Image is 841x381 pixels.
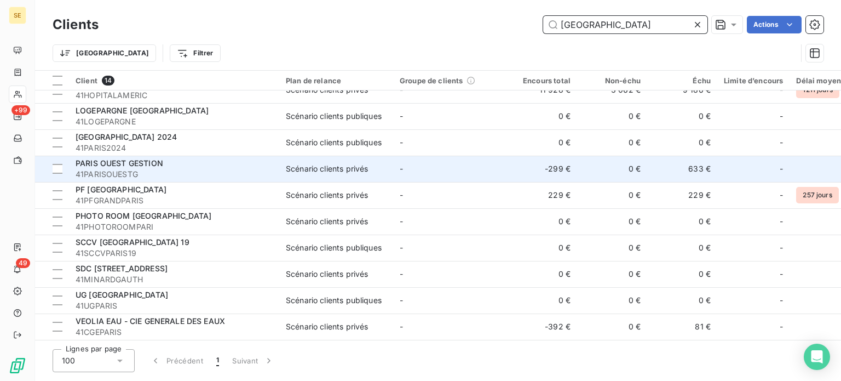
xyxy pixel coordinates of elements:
span: Groupe de clients [400,76,463,85]
input: Rechercher [543,16,707,33]
button: Précédent [143,349,210,372]
div: Open Intercom Messenger [804,344,830,370]
div: Échu [654,76,711,85]
span: VEOLIA EAU - CIE GENERALE DES EAUX [76,316,225,326]
span: - [780,321,783,332]
td: 0 € [647,261,717,287]
td: 0 € [647,287,717,314]
span: [GEOGRAPHIC_DATA] 2024 [76,132,177,141]
td: 81 € [647,314,717,340]
span: - [400,138,403,147]
span: 14 [102,76,114,86]
div: SE [9,7,26,24]
button: Suivant [226,349,281,372]
td: 0 € [577,182,647,208]
span: 41HOPITALAMERIC [76,90,273,101]
button: Filtrer [170,44,220,62]
h3: Clients [53,15,99,35]
button: [GEOGRAPHIC_DATA] [53,44,156,62]
td: 0 € [577,129,647,156]
td: 0 € [577,314,647,340]
td: 229 € [647,182,717,208]
td: 0 € [507,261,577,287]
span: 100 [62,355,75,366]
div: Scénario clients publiques [286,111,382,122]
td: 0 € [507,208,577,235]
span: - [400,190,403,200]
span: - [400,111,403,121]
button: 1 [210,349,226,372]
td: 0 € [507,235,577,261]
span: - [400,164,403,173]
td: 0 € [507,129,577,156]
td: 0 € [647,235,717,261]
td: 229 € [507,182,577,208]
img: Logo LeanPay [9,357,26,374]
span: - [780,216,783,227]
td: 0 € [507,287,577,314]
div: Scénario clients publiques [286,295,382,306]
span: - [780,269,783,280]
td: 0 € [577,208,647,235]
span: +99 [11,105,30,115]
span: - [780,137,783,148]
span: 49 [16,258,30,268]
span: - [400,269,403,278]
div: Scénario clients privés [286,269,368,280]
span: - [780,295,783,306]
span: LOGEPARGNE [GEOGRAPHIC_DATA] [76,106,209,115]
td: 0 € [647,129,717,156]
span: Client [76,76,97,85]
span: 41PFGRANDPARIS [76,195,273,206]
span: SDC [STREET_ADDRESS] [76,264,168,273]
span: PHOTO ROOM [GEOGRAPHIC_DATA] [76,211,211,220]
span: - [400,295,403,305]
td: 0 € [647,103,717,129]
span: - [400,322,403,331]
span: UG [GEOGRAPHIC_DATA] [76,290,168,299]
div: Scénario clients publiques [286,242,382,253]
span: - [780,111,783,122]
span: 41SCCVPARIS19 [76,248,273,259]
td: 0 € [577,156,647,182]
span: - [400,217,403,226]
td: -392 € [507,314,577,340]
td: 0 € [577,235,647,261]
div: Scénario clients privés [286,321,368,332]
span: - [780,163,783,174]
span: 41PARISOUESTG [76,169,273,180]
div: Scénario clients publiques [286,137,382,148]
span: - [400,243,403,252]
span: - [780,190,783,201]
td: 0 € [577,103,647,129]
span: 41UGPARIS [76,300,273,311]
span: 41MINARDGAUTH [76,274,273,285]
span: SCCV [GEOGRAPHIC_DATA] 19 [76,237,189,247]
span: - [780,242,783,253]
span: 257 jours [796,187,838,203]
div: Scénario clients privés [286,163,368,174]
td: 0 € [507,103,577,129]
button: Actions [747,16,802,33]
div: Scénario clients privés [286,216,368,227]
td: -299 € [507,156,577,182]
span: PARIS OUEST GESTION [76,158,163,168]
span: 41CGEPARIS [76,327,273,338]
td: 0 € [577,261,647,287]
span: 1 [216,355,219,366]
div: Encours total [514,76,571,85]
span: PF [GEOGRAPHIC_DATA] [76,185,166,194]
a: +99 [9,107,26,125]
td: 0 € [647,208,717,235]
div: Scénario clients privés [286,190,368,201]
td: 633 € [647,156,717,182]
div: Non-échu [584,76,641,85]
span: 41PARIS2024 [76,143,273,153]
span: 41LOGEPARGNE [76,116,273,127]
div: Plan de relance [286,76,387,85]
div: Limite d’encours [724,76,783,85]
td: 0 € [577,287,647,314]
span: 41PHOTOROOMPARI [76,221,273,232]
